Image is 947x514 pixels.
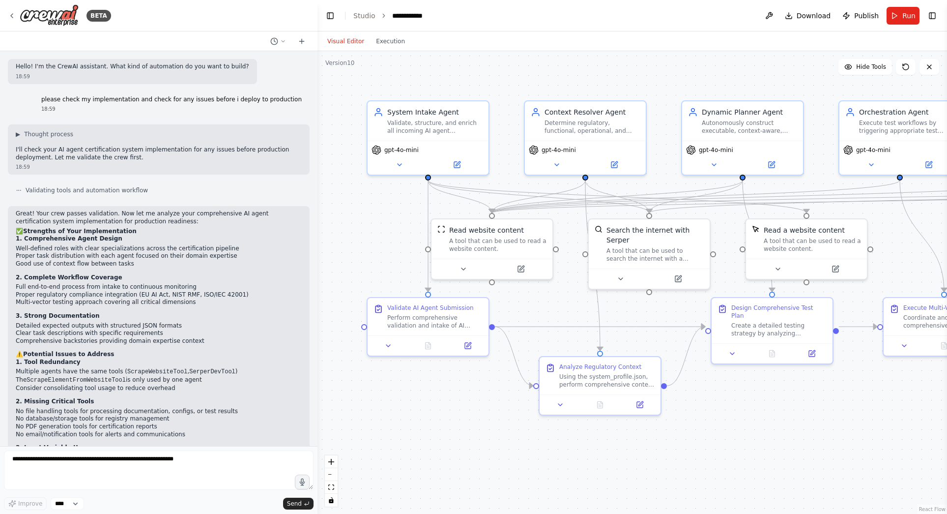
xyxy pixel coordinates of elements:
[41,96,302,104] p: please check my implementation and check for any issues before i deploy to production
[387,314,483,330] div: Perform comprehensive validation and intake of AI agent submissions from {agent_url} submitted by...
[16,252,302,260] li: Proper task distribution with each agent focused on their domain expertise
[623,399,657,411] button: Open in side panel
[16,235,122,242] strong: 1. Comprehensive Agent Design
[16,130,73,138] button: ▶Thought process
[16,63,249,71] p: Hello! I'm the CrewAI assistant. What kind of automation do you want to build?
[764,225,845,235] div: Read a website content
[559,363,641,371] div: Analyze Regulatory Context
[287,500,302,508] span: Send
[559,373,655,389] div: Using the system_profile.json, perform comprehensive context derivation and jurisdictional mappin...
[16,337,302,345] li: Comprehensive backstories providing domain expertise context
[16,245,302,253] li: Well-defined roles with clear specializations across the certification pipeline
[16,291,302,299] li: Proper regulatory compliance integration (EU AI Act, NIST RMF, ISO/IEC 42001)
[493,263,548,275] button: Open in side panel
[41,105,302,113] div: 18:59
[699,146,733,154] span: gpt-4o-mini
[16,299,302,306] li: Multi-vector testing approach covering all critical dimensions
[423,180,497,212] g: Edge from 0903ba6d-9b38-4a82-82bf-e87b25f56fea to d97c98b6-3186-4aec-9e06-a1e988c4f13b
[751,348,793,360] button: No output available
[16,260,302,268] li: Good use of context flow between tasks
[731,322,827,337] div: Create a detailed testing strategy by analyzing system_profile.json and context_profile.json. Bui...
[711,297,833,364] div: Design Comprehensive Test PlanCreate a detailed testing strategy by analyzing system_profile.json...
[384,146,419,154] span: gpt-4o-mini
[437,225,445,233] img: ScrapeWebsiteTool
[16,163,302,171] div: 18:59
[367,297,489,357] div: Validate AI Agent SubmissionPerform comprehensive validation and intake of AI agent submissions f...
[127,368,187,375] code: ScrapeWebsiteTool
[16,73,249,80] div: 18:59
[606,247,704,263] div: A tool that can be used to search the internet with a search_query. Supports different search typ...
[295,475,310,489] button: Click to speak your automation idea
[854,11,879,21] span: Publish
[16,423,302,431] li: No PDF generation tools for certification reports
[321,35,370,47] button: Visual Editor
[325,494,338,507] button: toggle interactivity
[323,9,337,23] button: Hide left sidebar
[353,11,423,21] nav: breadcrumb
[423,180,433,291] g: Edge from 0903ba6d-9b38-4a82-82bf-e87b25f56fea to e0f4864a-b392-47cb-ab4e-3bad422dcdee
[495,322,533,391] g: Edge from e0f4864a-b392-47cb-ab4e-3bad422dcdee to 6d1ff308-91dd-4efb-88ee-99a805697ff0
[16,415,302,423] li: No database/storage tools for registry management
[16,274,122,281] strong: 2. Complete Workflow Coverage
[449,237,546,253] div: A tool that can be used to read a website content.
[487,180,590,212] g: Edge from b77f0da9-27a9-40ad-8720-11746af82b44 to d97c98b6-3186-4aec-9e06-a1e988c4f13b
[579,399,621,411] button: No output available
[495,322,705,332] g: Edge from e0f4864a-b392-47cb-ab4e-3bad422dcdee to 2260d1ec-c175-45de-aaeb-3e6d30f9d384
[839,322,877,332] g: Edge from 2260d1ec-c175-45de-aaeb-3e6d30f9d384 to e238f26e-4ea1-48cf-80fc-94fe10a94079
[702,119,797,135] div: Autonomously construct executable, context-aware, jurisdiction-specific test plans for certifying...
[23,351,114,358] strong: Potential Issues to Address
[24,130,73,138] span: Thought process
[16,146,302,161] p: I'll check your AI agent certification system implementation for any issues before production dep...
[325,59,354,67] div: Version 10
[16,359,81,365] strong: 1. Tool Redundancy
[16,351,302,359] h2: ⚠️
[542,146,576,154] span: gpt-4o-mini
[545,107,640,117] div: Context Resolver Agent
[738,180,777,291] g: Edge from dfd7147b-eea6-4ec3-9588-a818b0c46b74 to 2260d1ec-c175-45de-aaeb-3e6d30f9d384
[16,130,20,138] span: ▶
[838,59,892,75] button: Hide Tools
[266,35,290,47] button: Switch to previous chat
[606,225,704,245] div: Search the internet with Serper
[902,11,916,21] span: Run
[387,107,483,117] div: System Intake Agent
[16,322,302,330] li: Detailed expected outputs with structured JSON formats
[856,146,890,154] span: gpt-4o-mini
[325,481,338,494] button: fit view
[353,12,375,20] a: Studio
[27,377,126,384] code: ScrapeElementFromWebsiteTool
[752,225,760,233] img: ScrapeElementFromWebsiteTool
[744,159,799,171] button: Open in side panel
[919,507,946,512] a: React Flow attribution
[16,228,302,236] h2: ✅
[430,218,553,280] div: ScrapeWebsiteToolRead website contentA tool that can be used to read a website content.
[16,330,302,337] li: Clear task descriptions with specific requirements
[367,100,489,176] div: System Intake AgentValidate, structure, and enrich all incoming AI agent submissions from any use...
[925,9,939,23] button: Show right sidebar
[545,119,640,135] div: Determine regulatory, functional, operational, and domain-specific context of AI agents by interp...
[407,340,449,352] button: No output available
[781,7,835,25] button: Download
[325,468,338,481] button: zoom out
[189,368,235,375] code: SerperDevTool
[26,186,148,194] span: Validating tools and automation workflow
[370,35,411,47] button: Execution
[764,237,861,253] div: A tool that can be used to read a website content.
[731,304,827,320] div: Design Comprehensive Test Plan
[539,356,661,416] div: Analyze Regulatory ContextUsing the system_profile.json, perform comprehensive context derivation...
[20,4,79,27] img: Logo
[18,500,42,508] span: Improve
[16,444,94,451] strong: 3. Input Variable Usage
[294,35,310,47] button: Start a new chat
[387,304,474,312] div: Validate AI Agent Submission
[16,408,302,416] li: No file handling tools for processing documentation, configs, or test results
[650,273,706,285] button: Open in side panel
[586,159,642,171] button: Open in side panel
[856,63,886,71] span: Hide Tools
[16,398,94,405] strong: 2. Missing Critical Tools
[16,210,302,225] p: Great! Your crew passes validation. Now let me analyze your comprehensive AI agent certification ...
[423,180,811,212] g: Edge from 0903ba6d-9b38-4a82-82bf-e87b25f56fea to d056369b-a7c7-4a9a-8978-33ffae095689
[449,225,524,235] div: Read website content
[887,7,919,25] button: Run
[588,218,711,290] div: SerperDevToolSearch the internet with SerperA tool that can be used to search the internet with a...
